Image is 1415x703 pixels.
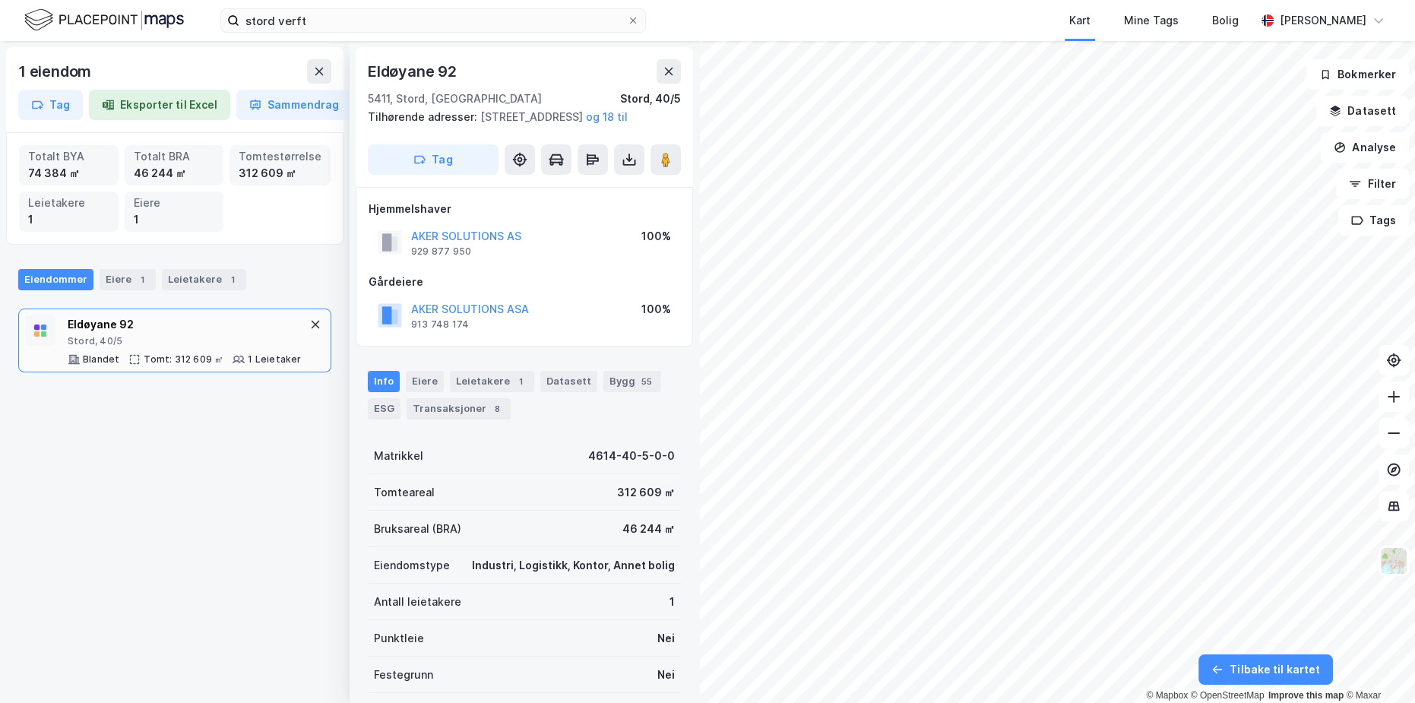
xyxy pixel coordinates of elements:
div: Leietakere [162,269,246,290]
button: Analyse [1321,132,1409,163]
div: Leietakere [450,371,534,392]
div: Stord, 40/5 [620,90,681,108]
div: Eiere [134,195,215,211]
div: 1 [135,272,150,287]
button: Filter [1336,169,1409,199]
div: Eiendomstype [374,556,450,575]
button: Tilbake til kartet [1198,654,1333,685]
div: [STREET_ADDRESS] [368,108,669,126]
div: 1 [134,211,215,228]
div: 100% [641,300,671,318]
div: Tomteareal [374,483,435,502]
div: 8 [489,401,505,416]
div: Mine Tags [1124,11,1179,30]
div: 312 609 ㎡ [239,165,321,182]
div: 46 244 ㎡ [622,520,675,538]
div: Antall leietakere [374,593,461,611]
div: Eiere [100,269,156,290]
span: Tilhørende adresser: [368,110,480,123]
div: Blandet [83,353,119,366]
div: 929 877 950 [411,245,471,258]
div: Gårdeiere [369,273,680,291]
div: Eldøyane 92 [368,59,460,84]
div: Nei [657,666,675,684]
div: 100% [641,227,671,245]
div: Totalt BYA [28,148,109,165]
button: Bokmerker [1306,59,1409,90]
a: Improve this map [1268,690,1344,701]
a: OpenStreetMap [1191,690,1265,701]
div: 1 [670,593,675,611]
button: Tag [18,90,83,120]
div: Punktleie [374,629,424,648]
div: ESG [368,398,400,420]
div: [PERSON_NAME] [1280,11,1366,30]
img: logo.f888ab2527a4732fd821a326f86c7f29.svg [24,7,184,33]
input: Søk på adresse, matrikkel, gårdeiere, leietakere eller personer [239,9,627,32]
button: Eksporter til Excel [89,90,230,120]
div: 1 [513,374,528,389]
div: Bygg [603,371,661,392]
div: Nei [657,629,675,648]
div: 1 eiendom [18,59,94,84]
button: Datasett [1316,96,1409,126]
div: 4614-40-5-0-0 [588,447,675,465]
div: Datasett [540,371,597,392]
img: Z [1379,546,1408,575]
div: Industri, Logistikk, Kontor, Annet bolig [472,556,675,575]
div: 74 384 ㎡ [28,165,109,182]
div: Info [368,371,400,392]
div: Eldøyane 92 [68,315,302,334]
div: 1 [28,211,109,228]
div: 1 Leietaker [248,353,301,366]
div: 46 244 ㎡ [134,165,215,182]
div: Matrikkel [374,447,423,465]
div: Totalt BRA [134,148,215,165]
div: Festegrunn [374,666,433,684]
button: Sammendrag [236,90,352,120]
div: Eiere [406,371,444,392]
div: 1 [225,272,240,287]
div: Tomtestørrelse [239,148,321,165]
div: 5411, Stord, [GEOGRAPHIC_DATA] [368,90,542,108]
button: Tags [1338,205,1409,236]
div: Stord, 40/5 [68,335,302,347]
a: Mapbox [1146,690,1188,701]
div: 55 [638,374,655,389]
iframe: Chat Widget [1339,630,1415,703]
button: Tag [368,144,499,175]
div: Hjemmelshaver [369,200,680,218]
div: Transaksjoner [407,398,511,420]
div: Kart [1069,11,1091,30]
div: Leietakere [28,195,109,211]
div: Eiendommer [18,269,93,290]
div: Bruksareal (BRA) [374,520,461,538]
div: Tomt: 312 609 ㎡ [144,353,223,366]
div: 913 748 174 [411,318,469,331]
div: Bolig [1212,11,1239,30]
div: 312 609 ㎡ [617,483,675,502]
